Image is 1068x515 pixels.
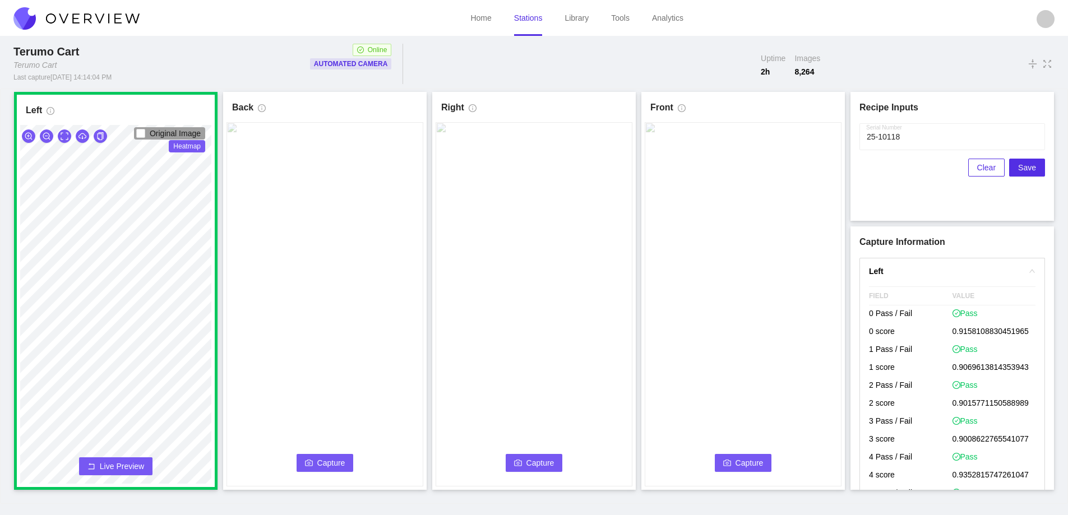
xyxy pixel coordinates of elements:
span: Clear [977,161,996,174]
h1: Capture Information [859,235,1045,249]
h1: Recipe Inputs [859,101,1045,114]
span: check-circle [953,489,960,497]
p: 4 score [869,467,953,485]
button: zoom-in [22,129,35,143]
p: 0 Pass / Fail [869,305,953,323]
span: Images [794,53,820,64]
span: check-circle [953,381,960,389]
span: camera [305,459,313,468]
button: cameraCapture [297,454,354,472]
span: camera [514,459,522,468]
p: 5 Pass / Fail [869,485,953,503]
p: 0.9158108830451965 [953,323,1036,341]
span: right [1029,268,1035,275]
span: Terumo Cart [13,45,79,58]
span: vertical-align-middle [1028,57,1038,71]
span: Capture [526,457,554,469]
span: check-circle [953,345,960,353]
div: rightLeft [860,258,1044,284]
span: 2 h [761,66,785,77]
a: Analytics [652,13,683,22]
p: 0.9352815747261047 [953,467,1036,485]
span: info-circle [47,107,54,119]
span: Capture [317,457,345,469]
a: Stations [514,13,543,22]
p: 2 score [869,395,953,413]
a: Home [470,13,491,22]
button: cloud-download [76,129,89,143]
p: 0.9015771150588989 [953,395,1036,413]
p: 3 score [869,431,953,449]
span: FIELD [869,287,953,305]
span: fullscreen [1042,58,1052,70]
span: copy [96,132,104,141]
span: Pass [953,415,978,426]
p: 0.9069613814353943 [953,359,1036,377]
div: Terumo Cart [13,59,57,71]
button: cameraCapture [715,454,772,472]
p: 4 Pass / Fail [869,449,953,467]
p: 0 score [869,323,953,341]
button: Clear [968,159,1005,177]
label: Serial Number [866,123,902,132]
p: 3 Pass / Fail [869,413,953,431]
span: Pass [953,487,978,498]
span: info-circle [469,104,477,117]
span: Original Image [150,129,201,138]
span: Save [1018,161,1036,174]
span: zoom-in [25,132,33,141]
img: Overview [13,7,140,30]
span: cloud-download [78,132,86,141]
span: info-circle [258,104,266,117]
button: rollbackLive Preview [79,457,152,475]
span: zoom-out [43,132,50,141]
h1: Left [26,104,42,117]
div: Terumo Cart [13,44,84,59]
button: cameraCapture [506,454,563,472]
span: 8,264 [794,66,820,77]
span: rollback [87,462,95,471]
h1: Right [441,101,464,114]
span: Uptime [761,53,785,64]
button: Save [1009,159,1045,177]
span: check-circle [953,417,960,425]
a: Library [565,13,589,22]
span: Pass [953,451,978,462]
p: 1 Pass / Fail [869,341,953,359]
button: copy [94,129,107,143]
h1: Front [650,101,673,114]
span: check-circle [953,309,960,317]
span: VALUE [953,287,1036,305]
h4: Left [869,265,1022,277]
span: expand [61,132,68,141]
span: info-circle [678,104,686,117]
button: zoom-out [40,129,53,143]
button: expand [58,129,71,143]
span: Live Preview [100,461,144,472]
span: check-circle [953,453,960,461]
span: Pass [953,344,978,355]
p: 1 score [869,359,953,377]
div: Last capture [DATE] 14:14:04 PM [13,73,112,82]
span: Pass [953,308,978,319]
span: Capture [736,457,764,469]
span: Heatmap [169,140,205,152]
span: Pass [953,379,978,391]
p: Automated Camera [314,58,388,69]
span: check-circle [357,47,364,53]
span: Online [368,44,387,55]
p: 0.9008622765541077 [953,431,1036,449]
span: camera [723,459,731,468]
a: Tools [611,13,630,22]
p: 2 Pass / Fail [869,377,953,395]
h1: Back [232,101,253,114]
